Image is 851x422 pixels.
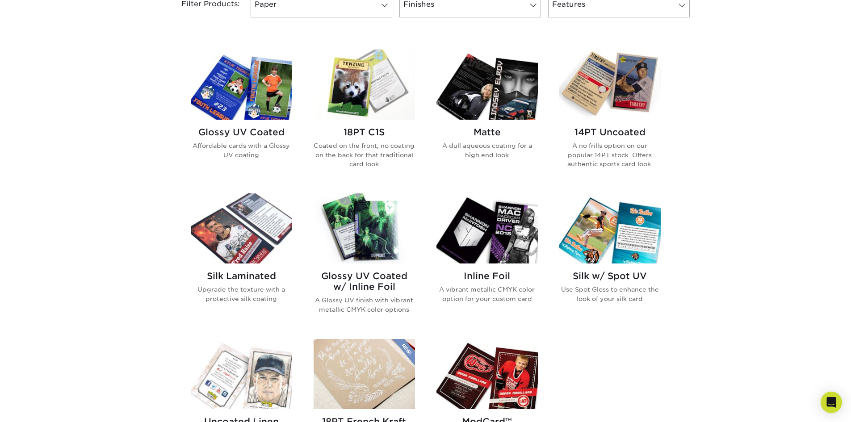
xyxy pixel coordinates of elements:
a: Silk w/ Spot UV Trading Cards Silk w/ Spot UV Use Spot Gloss to enhance the look of your silk card [559,193,661,328]
img: 14PT Uncoated Trading Cards [559,50,661,120]
a: Silk Laminated Trading Cards Silk Laminated Upgrade the texture with a protective silk coating [191,193,292,328]
img: Uncoated Linen Trading Cards [191,339,292,409]
a: Glossy UV Coated w/ Inline Foil Trading Cards Glossy UV Coated w/ Inline Foil A Glossy UV finish ... [314,193,415,328]
p: A Glossy UV finish with vibrant metallic CMYK color options [314,296,415,314]
img: Glossy UV Coated w/ Inline Foil Trading Cards [314,193,415,263]
h2: Silk w/ Spot UV [559,271,661,281]
p: A no frills option on our popular 14PT stock. Offers authentic sports card look. [559,141,661,168]
img: New Product [393,339,415,366]
img: Inline Foil Trading Cards [436,193,538,263]
h2: 18PT C1S [314,127,415,138]
p: Upgrade the texture with a protective silk coating [191,285,292,303]
img: ModCard™ Trading Cards [436,339,538,409]
img: Glossy UV Coated Trading Cards [191,50,292,120]
h2: Glossy UV Coated [191,127,292,138]
p: A dull aqueous coating for a high end look [436,141,538,159]
img: Silk Laminated Trading Cards [191,193,292,263]
h2: Glossy UV Coated w/ Inline Foil [314,271,415,292]
h2: 14PT Uncoated [559,127,661,138]
img: 18PT C1S Trading Cards [314,50,415,120]
p: Coated on the front, no coating on the back for that traditional card look [314,141,415,168]
img: Matte Trading Cards [436,50,538,120]
iframe: Google Customer Reviews [2,395,76,419]
a: Glossy UV Coated Trading Cards Glossy UV Coated Affordable cards with a Glossy UV coating [191,50,292,183]
p: Use Spot Gloss to enhance the look of your silk card [559,285,661,303]
img: 18PT French Kraft Trading Cards [314,339,415,409]
img: Silk w/ Spot UV Trading Cards [559,193,661,263]
h2: Inline Foil [436,271,538,281]
a: 18PT C1S Trading Cards 18PT C1S Coated on the front, no coating on the back for that traditional ... [314,50,415,183]
a: Matte Trading Cards Matte A dull aqueous coating for a high end look [436,50,538,183]
p: Affordable cards with a Glossy UV coating [191,141,292,159]
p: A vibrant metallic CMYK color option for your custom card [436,285,538,303]
h2: Silk Laminated [191,271,292,281]
a: 14PT Uncoated Trading Cards 14PT Uncoated A no frills option on our popular 14PT stock. Offers au... [559,50,661,183]
h2: Matte [436,127,538,138]
a: Inline Foil Trading Cards Inline Foil A vibrant metallic CMYK color option for your custom card [436,193,538,328]
div: Open Intercom Messenger [821,392,842,413]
